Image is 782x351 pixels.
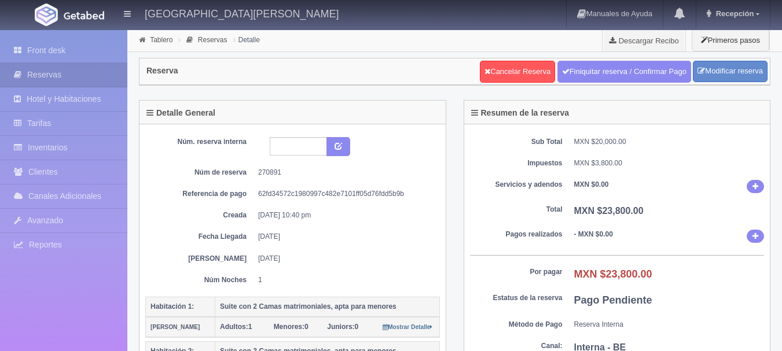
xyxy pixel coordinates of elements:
strong: Menores: [274,323,304,331]
img: Getabed [35,3,58,26]
span: 1 [220,323,252,331]
strong: Adultos: [220,323,248,331]
span: 0 [274,323,309,331]
dt: Pagos realizados [470,230,563,239]
a: Cancelar Reserva [480,61,555,83]
dd: Reserva Interna [574,320,765,330]
button: Primeros pasos [692,29,769,51]
dt: Núm de reserva [154,168,247,178]
b: MXN $0.00 [574,180,609,189]
dd: [DATE] [258,254,431,264]
th: Suite con 2 Camas matrimoniales, apta para menores [215,297,440,317]
dt: Total [470,205,563,215]
li: Detalle [230,34,263,45]
b: - MXN $0.00 [574,230,613,238]
dd: MXN $3,800.00 [574,158,765,168]
img: Getabed [64,11,104,20]
small: Mostrar Detalle [383,324,433,330]
b: MXN $23,800.00 [574,206,644,216]
dt: Servicios y adendos [470,180,563,190]
h4: Reserva [146,66,178,75]
dd: 1 [258,275,431,285]
dt: Creada [154,210,247,220]
a: Descargar Recibo [603,29,685,52]
dt: Canal: [470,341,563,351]
strong: Juniors: [327,323,354,331]
a: Reservas [198,36,227,44]
h4: Detalle General [146,109,215,117]
h4: [GEOGRAPHIC_DATA][PERSON_NAME] [145,6,339,20]
dd: [DATE] 10:40 pm [258,210,431,220]
dd: 62fd34572c1980997c482e7101ff05d76fdd5b9b [258,189,431,199]
span: 0 [327,323,358,331]
a: Finiquitar reserva / Confirmar Pago [557,61,691,83]
a: Mostrar Detalle [383,323,433,331]
a: Tablero [150,36,172,44]
dt: Sub Total [470,137,563,147]
dt: Núm Noches [154,275,247,285]
b: MXN $23,800.00 [574,268,652,280]
small: [PERSON_NAME] [150,324,200,330]
h4: Resumen de la reserva [471,109,570,117]
span: Recepción [713,9,754,18]
dd: [DATE] [258,232,431,242]
dd: 270891 [258,168,431,178]
dd: MXN $20,000.00 [574,137,765,147]
dt: Fecha Llegada [154,232,247,242]
dt: Núm. reserva interna [154,137,247,147]
dt: Referencia de pago [154,189,247,199]
dt: Por pagar [470,267,563,277]
dt: [PERSON_NAME] [154,254,247,264]
dt: Estatus de la reserva [470,293,563,303]
dt: Impuestos [470,158,563,168]
b: Pago Pendiente [574,294,652,306]
b: Habitación 1: [150,302,194,311]
dt: Método de Pago [470,320,563,330]
a: Modificar reserva [693,61,768,82]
